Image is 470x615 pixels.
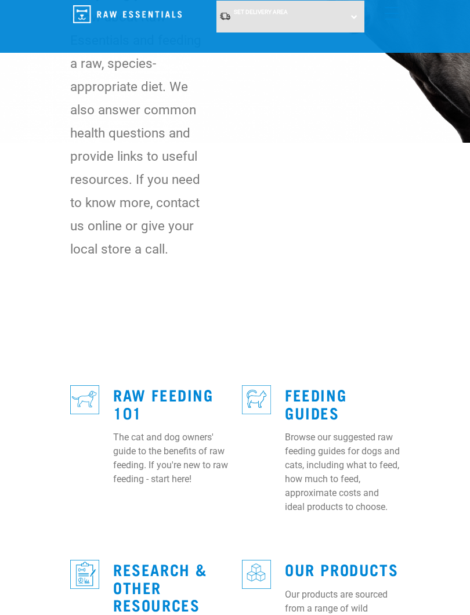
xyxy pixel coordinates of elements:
[285,390,346,417] a: Feeding Guides
[285,430,400,514] p: Browse our suggested raw feeding guides for dogs and cats, including what to feed, how much to fe...
[234,9,288,15] span: Set Delivery Area
[113,390,214,417] a: Raw Feeding 101
[242,385,271,414] img: re-icons-cat2-sq-blue.png
[70,560,99,589] img: re-icons-healthcheck1-sq-blue.png
[219,12,231,21] img: van-moving.png
[285,565,398,573] a: Our Products
[113,430,228,486] p: The cat and dog owners' guide to the benefits of raw feeding. If you're new to raw feeding - star...
[70,385,99,414] img: re-icons-dog3-sq-blue.png
[242,560,271,589] img: re-icons-cubes2-sq-blue.png
[73,5,182,23] img: Raw Essentials Logo
[113,565,207,609] a: Research & Other Resources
